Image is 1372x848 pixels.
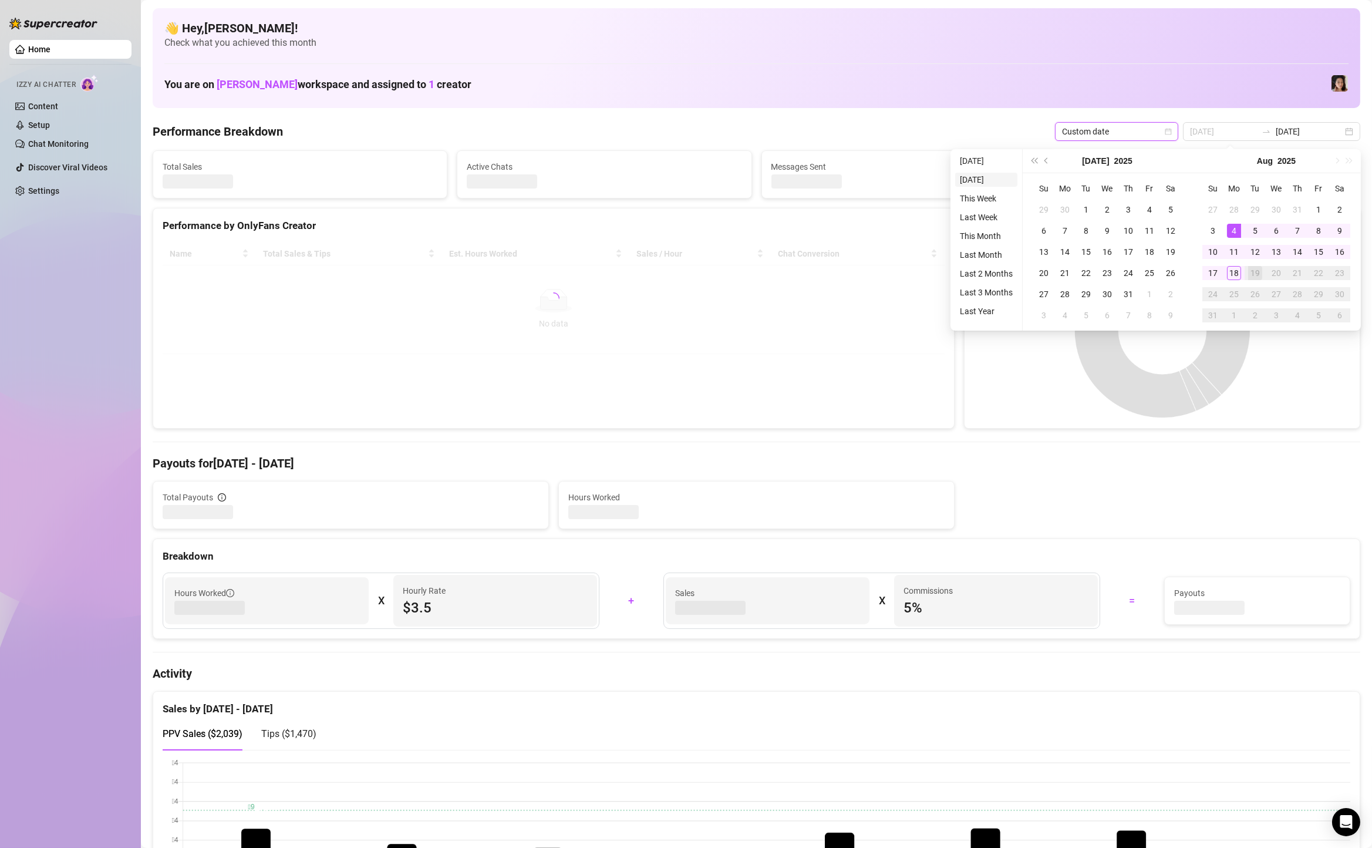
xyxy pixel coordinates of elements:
[1202,305,1223,326] td: 2025-08-31
[16,79,76,90] span: Izzy AI Chatter
[1118,178,1139,199] th: Th
[1097,305,1118,326] td: 2025-08-06
[1269,203,1283,217] div: 30
[1223,241,1245,263] td: 2025-08-11
[1223,263,1245,284] td: 2025-08-18
[1227,245,1241,259] div: 11
[1142,224,1157,238] div: 11
[1097,199,1118,220] td: 2025-07-02
[879,591,885,610] div: X
[1248,245,1262,259] div: 12
[1266,241,1287,263] td: 2025-08-13
[1206,245,1220,259] div: 10
[1206,266,1220,280] div: 17
[1097,220,1118,241] td: 2025-07-09
[1079,245,1093,259] div: 15
[1097,241,1118,263] td: 2025-07-16
[1312,308,1326,322] div: 5
[1308,199,1329,220] td: 2025-08-01
[1245,178,1266,199] th: Tu
[403,584,446,597] article: Hourly Rate
[955,173,1017,187] li: [DATE]
[1139,284,1160,305] td: 2025-08-01
[1139,178,1160,199] th: Fr
[1054,178,1076,199] th: Mo
[1037,287,1051,301] div: 27
[1121,308,1135,322] div: 7
[1206,287,1220,301] div: 24
[1245,220,1266,241] td: 2025-08-05
[568,491,945,504] span: Hours Worked
[1245,263,1266,284] td: 2025-08-19
[1269,287,1283,301] div: 27
[1054,220,1076,241] td: 2025-07-07
[1054,284,1076,305] td: 2025-07-28
[1333,245,1347,259] div: 16
[1202,220,1223,241] td: 2025-08-03
[1333,203,1347,217] div: 2
[1121,287,1135,301] div: 31
[1033,199,1054,220] td: 2025-06-29
[1114,149,1132,173] button: Choose a year
[1227,287,1241,301] div: 25
[1062,123,1171,140] span: Custom date
[1227,203,1241,217] div: 28
[1118,220,1139,241] td: 2025-07-10
[1160,284,1181,305] td: 2025-08-02
[1139,241,1160,263] td: 2025-07-18
[163,728,242,739] span: PPV Sales ( $2,039 )
[1100,266,1114,280] div: 23
[1054,199,1076,220] td: 2025-06-30
[1333,266,1347,280] div: 23
[1040,149,1053,173] button: Previous month (PageUp)
[1332,808,1360,836] div: Open Intercom Messenger
[1269,308,1283,322] div: 3
[1079,308,1093,322] div: 5
[1058,308,1072,322] div: 4
[1076,178,1097,199] th: Tu
[1164,287,1178,301] div: 2
[1079,224,1093,238] div: 8
[1269,266,1283,280] div: 20
[261,728,316,739] span: Tips ( $1,470 )
[1329,263,1350,284] td: 2025-08-23
[1142,266,1157,280] div: 25
[1054,263,1076,284] td: 2025-07-21
[1160,241,1181,263] td: 2025-07-19
[1202,199,1223,220] td: 2025-07-27
[1312,224,1326,238] div: 8
[1245,241,1266,263] td: 2025-08-12
[153,455,1360,472] h4: Payouts for [DATE] - [DATE]
[1037,224,1051,238] div: 6
[1097,284,1118,305] td: 2025-07-30
[163,692,1350,717] div: Sales by [DATE] - [DATE]
[1054,241,1076,263] td: 2025-07-14
[1312,203,1326,217] div: 1
[1100,245,1114,259] div: 16
[1037,308,1051,322] div: 3
[218,493,226,502] span: info-circle
[1160,220,1181,241] td: 2025-07-12
[1206,308,1220,322] div: 31
[1058,287,1072,301] div: 28
[1142,308,1157,322] div: 8
[1287,199,1308,220] td: 2025-07-31
[1227,266,1241,280] div: 18
[1076,241,1097,263] td: 2025-07-15
[904,598,1088,617] span: 5 %
[548,292,559,304] span: loading
[153,123,283,140] h4: Performance Breakdown
[1174,587,1340,600] span: Payouts
[1058,245,1072,259] div: 14
[1079,203,1093,217] div: 1
[1097,263,1118,284] td: 2025-07-23
[955,304,1017,318] li: Last Year
[174,587,234,600] span: Hours Worked
[1160,263,1181,284] td: 2025-07-26
[153,665,1360,682] h4: Activity
[1058,203,1072,217] div: 30
[955,267,1017,281] li: Last 2 Months
[1245,199,1266,220] td: 2025-07-29
[904,584,953,597] article: Commissions
[1248,308,1262,322] div: 2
